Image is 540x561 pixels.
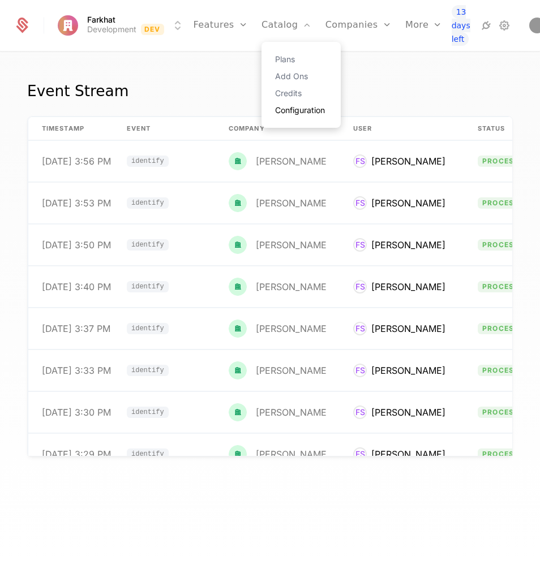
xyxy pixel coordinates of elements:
[58,15,78,36] img: Farkhat
[42,240,111,249] div: [DATE] 3:50 PM
[127,156,169,167] span: identify
[275,106,327,114] a: Configuration
[478,156,534,167] span: processed
[42,450,111,459] div: [DATE] 3:29 PM
[58,13,185,38] button: Select environment
[127,448,169,460] span: identify
[452,5,475,46] a: 13 days left
[229,445,326,463] div: Farkhat Saliyev
[229,278,247,296] img: Farkhat Saliyev
[229,445,247,463] img: Farkhat Saliyev
[127,407,169,418] span: identify
[256,450,330,459] div: [PERSON_NAME]
[131,283,164,290] span: identify
[353,364,367,377] div: FS
[229,403,326,421] div: Farkhat Saliyev
[229,194,326,212] div: Farkhat Saliyev
[131,367,164,374] span: identify
[371,238,445,252] div: [PERSON_NAME]
[353,364,445,377] div: Farkhat Saliyev
[229,320,247,338] img: Farkhat Saliyev
[275,72,327,80] a: Add Ons
[371,154,445,168] div: [PERSON_NAME]
[478,448,534,460] span: processed
[275,55,327,63] a: Plans
[113,117,215,141] th: Event
[478,197,534,209] span: processed
[141,24,164,35] span: Dev
[42,157,111,166] div: [DATE] 3:56 PM
[340,117,464,141] th: User
[371,364,445,377] div: [PERSON_NAME]
[478,281,534,292] span: processed
[229,236,247,254] img: Farkhat Saliyev
[229,278,326,296] div: Farkhat Saliyev
[229,236,326,254] div: Farkhat Saliyev
[42,282,111,291] div: [DATE] 3:40 PM
[229,320,326,338] div: Farkhat Saliyev
[353,405,445,419] div: Farkhat Saliyev
[478,239,534,251] span: processed
[131,325,164,332] span: identify
[353,196,445,210] div: Farkhat Saliyev
[478,407,534,418] span: processed
[353,280,445,294] div: Farkhat Saliyev
[127,323,169,334] span: identify
[229,152,326,170] div: Farkhat Saliyev
[256,366,330,375] div: [PERSON_NAME]
[42,366,111,375] div: [DATE] 3:33 PM
[127,239,169,251] span: identify
[371,322,445,335] div: [PERSON_NAME]
[28,117,113,141] th: timestamp
[479,19,493,32] a: Integrations
[131,200,164,206] span: identify
[353,405,367,419] div: FS
[131,409,164,416] span: identify
[27,80,128,102] div: Event Stream
[452,5,470,46] span: 13 days left
[353,447,367,461] div: FS
[256,240,330,249] div: [PERSON_NAME]
[353,196,367,210] div: FS
[353,238,445,252] div: Farkhat Saliyev
[478,365,534,376] span: processed
[353,154,445,168] div: Farkhat Saliyev
[371,280,445,294] div: [PERSON_NAME]
[498,19,511,32] a: Settings
[42,198,111,208] div: [DATE] 3:53 PM
[256,198,330,208] div: [PERSON_NAME]
[131,158,164,165] span: identify
[353,280,367,294] div: FS
[353,447,445,461] div: Farkhat Saliyev
[353,154,367,168] div: FS
[42,324,110,333] div: [DATE] 3:37 PM
[478,323,534,334] span: processed
[127,365,169,376] span: identify
[127,281,169,292] span: identify
[256,157,330,166] div: [PERSON_NAME]
[371,405,445,419] div: [PERSON_NAME]
[131,451,164,458] span: identify
[87,16,115,24] span: Farkhat
[229,152,247,170] img: Farkhat Saliyev
[215,117,340,141] th: Company
[229,194,247,212] img: Farkhat Saliyev
[256,282,330,291] div: [PERSON_NAME]
[371,447,445,461] div: [PERSON_NAME]
[229,403,247,421] img: Farkhat Saliyev
[353,322,445,335] div: Farkhat Saliyev
[256,408,330,417] div: [PERSON_NAME]
[353,238,367,252] div: FS
[87,24,136,35] div: Development
[256,324,330,333] div: [PERSON_NAME]
[229,361,326,379] div: Farkhat Saliyev
[229,361,247,379] img: Farkhat Saliyev
[127,197,169,209] span: identify
[42,408,111,417] div: [DATE] 3:30 PM
[275,89,327,97] a: Credits
[353,322,367,335] div: FS
[371,196,445,210] div: [PERSON_NAME]
[131,241,164,248] span: identify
